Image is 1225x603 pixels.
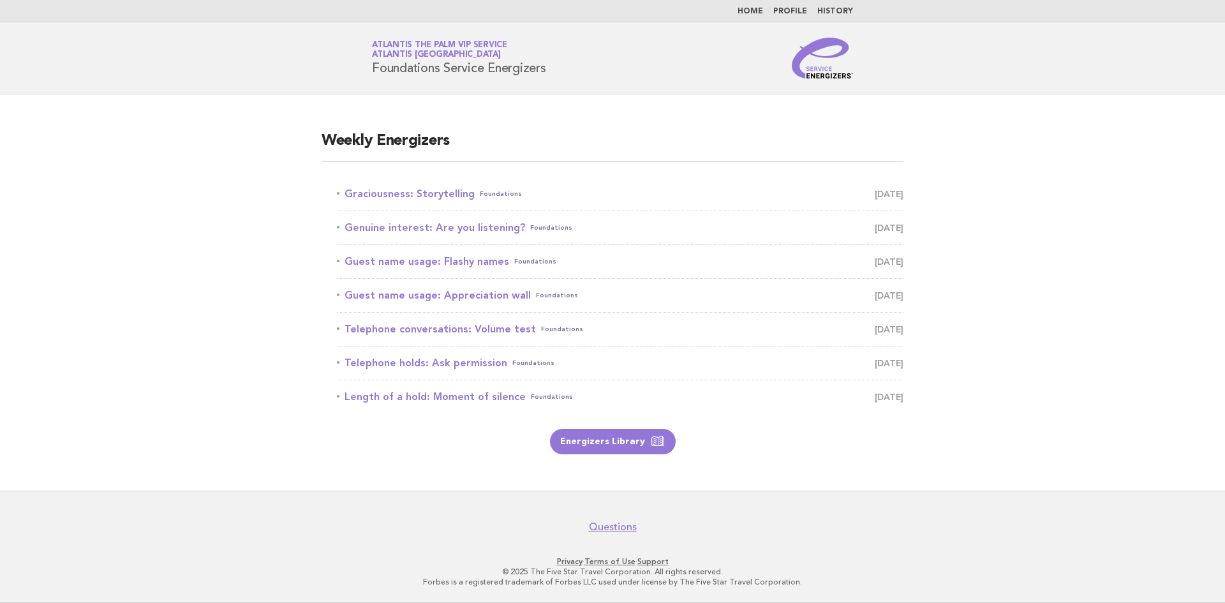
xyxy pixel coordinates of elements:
[773,8,807,15] a: Profile
[875,354,903,372] span: [DATE]
[875,253,903,271] span: [DATE]
[337,320,903,338] a: Telephone conversations: Volume testFoundations [DATE]
[875,287,903,304] span: [DATE]
[536,287,578,304] span: Foundations
[372,51,501,59] span: Atlantis [GEOGRAPHIC_DATA]
[738,8,763,15] a: Home
[372,41,507,59] a: Atlantis The Palm VIP ServiceAtlantis [GEOGRAPHIC_DATA]
[337,287,903,304] a: Guest name usage: Appreciation wallFoundations [DATE]
[222,556,1003,567] p: · ·
[337,185,903,203] a: Graciousness: StorytellingFoundations [DATE]
[531,388,573,406] span: Foundations
[792,38,853,78] img: Service Energizers
[557,557,583,566] a: Privacy
[337,354,903,372] a: Telephone holds: Ask permissionFoundations [DATE]
[817,8,853,15] a: History
[512,354,554,372] span: Foundations
[584,557,635,566] a: Terms of Use
[589,521,637,533] a: Questions
[875,388,903,406] span: [DATE]
[637,557,669,566] a: Support
[322,131,903,162] h2: Weekly Energizers
[337,219,903,237] a: Genuine interest: Are you listening?Foundations [DATE]
[337,253,903,271] a: Guest name usage: Flashy namesFoundations [DATE]
[514,253,556,271] span: Foundations
[222,567,1003,577] p: © 2025 The Five Star Travel Corporation. All rights reserved.
[222,577,1003,587] p: Forbes is a registered trademark of Forbes LLC used under license by The Five Star Travel Corpora...
[337,388,903,406] a: Length of a hold: Moment of silenceFoundations [DATE]
[480,185,522,203] span: Foundations
[530,219,572,237] span: Foundations
[372,41,546,75] h1: Foundations Service Energizers
[875,185,903,203] span: [DATE]
[875,219,903,237] span: [DATE]
[550,429,676,454] a: Energizers Library
[875,320,903,338] span: [DATE]
[541,320,583,338] span: Foundations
